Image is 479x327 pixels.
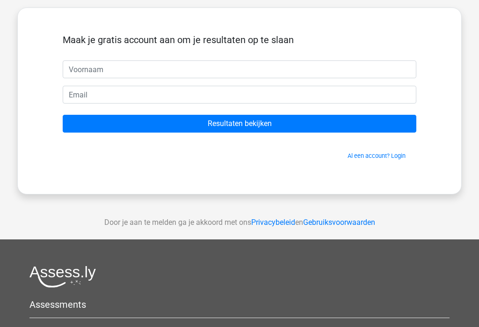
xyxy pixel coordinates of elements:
h5: Assessments [29,299,450,310]
input: Resultaten bekijken [63,115,416,133]
a: Al een account? Login [348,152,406,159]
a: Privacybeleid [251,218,295,227]
input: Voornaam [63,60,416,78]
h5: Maak je gratis account aan om je resultaten op te slaan [63,34,416,45]
img: Assessly logo [29,266,96,288]
input: Email [63,86,416,104]
a: Gebruiksvoorwaarden [303,218,375,227]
